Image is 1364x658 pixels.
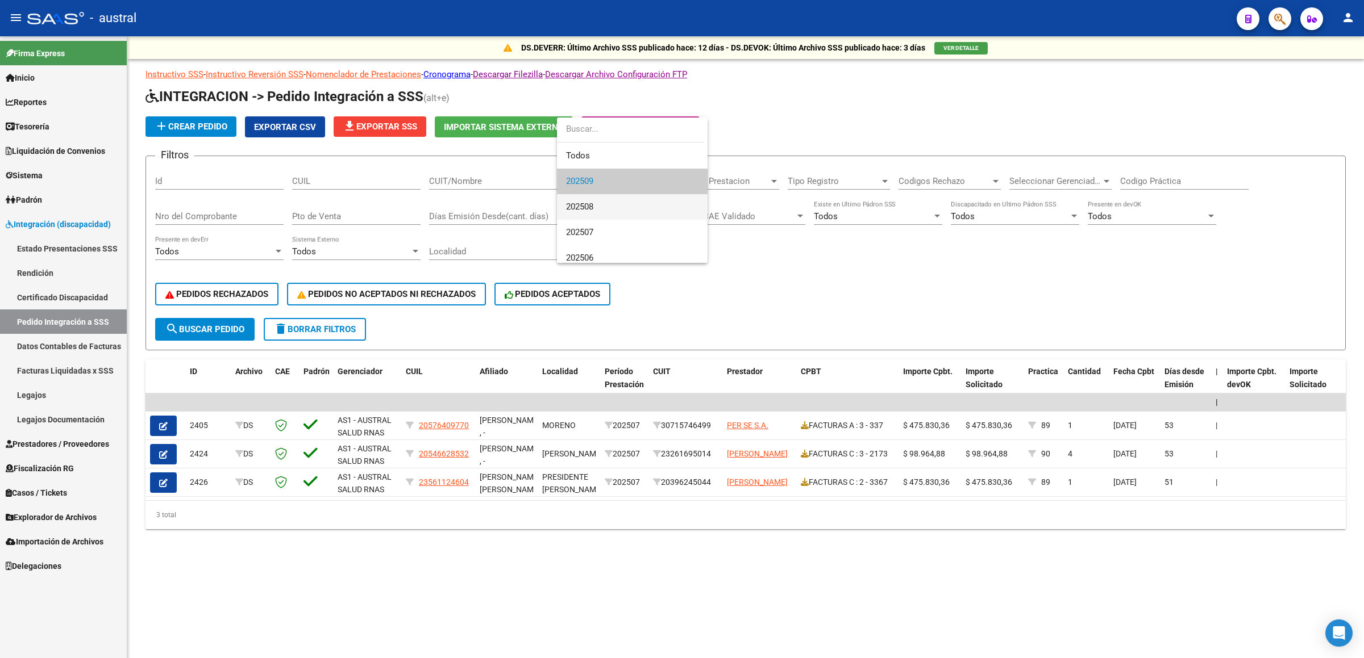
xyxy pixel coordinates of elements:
[566,202,593,212] span: 202508
[1325,619,1353,647] div: Open Intercom Messenger
[566,143,698,169] span: Todos
[566,253,593,263] span: 202506
[557,116,704,142] input: dropdown search
[566,227,593,237] span: 202507
[566,176,593,186] span: 202509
